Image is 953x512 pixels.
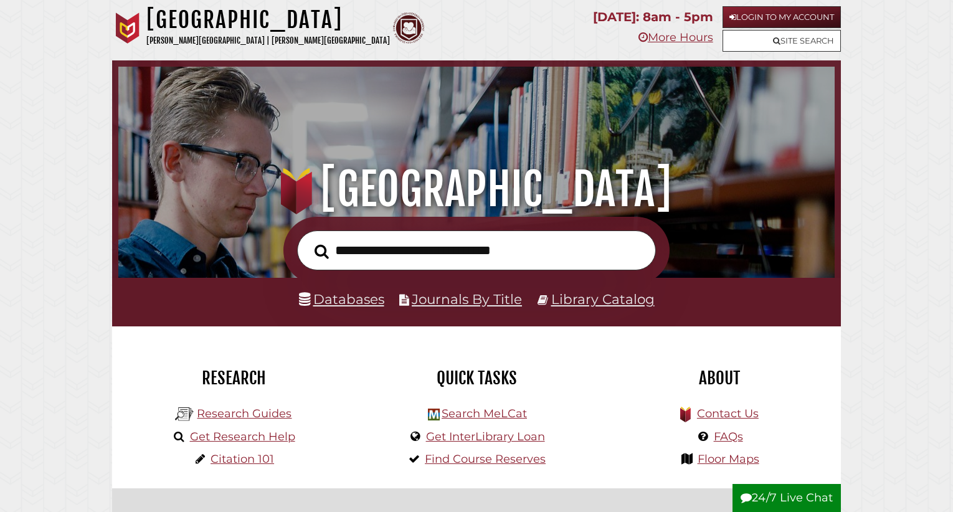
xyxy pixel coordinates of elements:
p: [PERSON_NAME][GEOGRAPHIC_DATA] | [PERSON_NAME][GEOGRAPHIC_DATA] [146,34,390,48]
a: Library Catalog [551,291,655,307]
img: Hekman Library Logo [175,405,194,424]
a: Site Search [723,30,841,52]
a: Research Guides [197,407,292,420]
img: Hekman Library Logo [428,409,440,420]
a: FAQs [714,430,743,443]
h2: Quick Tasks [364,367,589,389]
a: Find Course Reserves [425,452,546,466]
h1: [GEOGRAPHIC_DATA] [146,6,390,34]
img: Calvin Theological Seminary [393,12,424,44]
a: Databases [299,291,384,307]
i: Search [315,244,329,258]
a: More Hours [638,31,713,44]
button: Search [308,240,335,262]
a: Get InterLibrary Loan [426,430,545,443]
a: Search MeLCat [442,407,527,420]
a: Contact Us [697,407,759,420]
a: Login to My Account [723,6,841,28]
img: Calvin University [112,12,143,44]
a: Journals By Title [412,291,522,307]
p: [DATE]: 8am - 5pm [593,6,713,28]
h1: [GEOGRAPHIC_DATA] [133,162,820,217]
h2: About [607,367,832,389]
a: Floor Maps [698,452,759,466]
a: Citation 101 [211,452,274,466]
h2: Research [121,367,346,389]
a: Get Research Help [190,430,295,443]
